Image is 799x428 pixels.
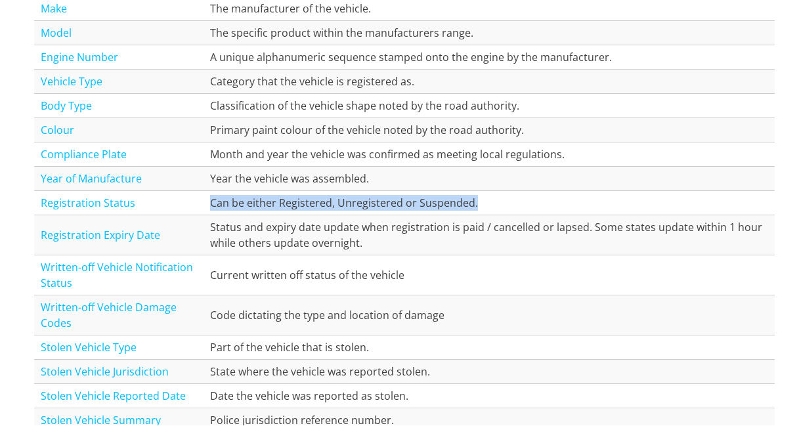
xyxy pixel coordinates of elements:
td: Part of the vehicle that is stolen. [204,333,775,357]
td: Current written off status of the vehicle [204,253,775,293]
td: Category that the vehicle is registered as. [204,67,775,91]
a: Stolen Vehicle Reported Date [41,386,186,400]
a: Year of Manufacture [41,169,142,183]
td: Code dictating the type and location of damage [204,293,775,333]
td: State where the vehicle was reported stolen. [204,357,775,381]
a: Stolen Vehicle Type [41,337,137,352]
a: Vehicle Type [41,72,102,86]
a: Written-off Vehicle Damage Codes [41,297,177,328]
a: Compliance Plate [41,144,127,159]
a: Stolen Vehicle Jurisdiction [41,362,169,376]
a: Stolen Vehicle Summary [41,410,161,425]
td: Can be either Registered, Unregistered or Suspended. [204,188,775,213]
td: Date the vehicle was reported as stolen. [204,381,775,406]
td: Classification of the vehicle shape noted by the road authority. [204,91,775,116]
td: Status and expiry date update when registration is paid / cancelled or lapsed. Some states update... [204,213,775,253]
a: Body Type [41,96,92,110]
a: Model [41,23,72,37]
a: Colour [41,120,74,135]
td: Primary paint colour of the vehicle noted by the road authority. [204,116,775,140]
a: Written-off Vehicle Notification Status [41,257,193,288]
td: Year the vehicle was assembled. [204,164,775,188]
td: The specific product within the manufacturers range. [204,18,775,43]
td: Month and year the vehicle was confirmed as meeting local regulations. [204,140,775,164]
a: Engine Number [41,47,118,62]
a: Registration Status [41,193,135,207]
a: Registration Expiry Date [41,225,160,240]
td: A unique alphanumeric sequence stamped onto the engine by the manufacturer. [204,43,775,67]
